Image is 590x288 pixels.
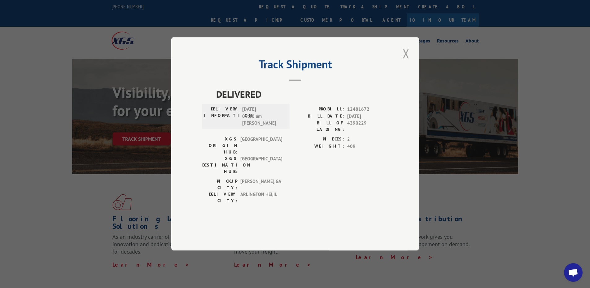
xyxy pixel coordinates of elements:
label: DELIVERY INFORMATION: [204,106,239,127]
label: BILL DATE: [295,113,344,120]
span: [DATE] 09:10 am [PERSON_NAME] [242,106,284,127]
span: ARLINGTON HEI , IL [240,191,282,204]
label: XGS ORIGIN HUB: [202,136,237,156]
label: PICKUP CITY: [202,178,237,191]
span: [DATE] [347,113,388,120]
span: [GEOGRAPHIC_DATA] [240,136,282,156]
label: DELIVERY CITY: [202,191,237,204]
label: PROBILL: [295,106,344,113]
label: BILL OF LADING: [295,120,344,133]
span: 409 [347,143,388,150]
label: XGS DESTINATION HUB: [202,156,237,175]
label: PIECES: [295,136,344,143]
span: 4390229 [347,120,388,133]
h2: Track Shipment [202,60,388,72]
span: [GEOGRAPHIC_DATA] [240,156,282,175]
span: [PERSON_NAME] , GA [240,178,282,191]
label: WEIGHT: [295,143,344,150]
span: 12481672 [347,106,388,113]
span: 2 [347,136,388,143]
a: Open chat [564,263,583,282]
span: DELIVERED [216,87,388,101]
button: Close modal [401,45,411,62]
